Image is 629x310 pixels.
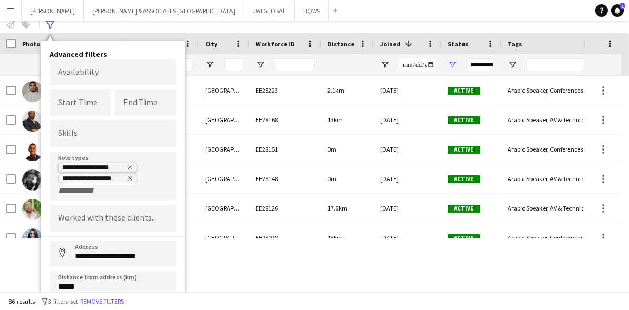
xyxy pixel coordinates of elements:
[125,175,133,184] delete-icon: Remove tag
[62,164,133,173] div: Operations Manager
[22,228,43,249] img: Rawan Abdulhalim
[199,194,249,223] div: [GEOGRAPHIC_DATA]
[58,186,103,195] input: + Role type
[58,214,168,223] input: Type to search clients...
[22,40,40,48] span: Photo
[448,146,480,154] span: Active
[199,223,249,252] div: [GEOGRAPHIC_DATA]
[74,40,107,48] span: First Name
[327,116,343,124] span: 13km
[327,204,347,212] span: 17.6km
[140,40,171,48] span: Last Name
[249,135,321,164] div: EE28151
[58,129,168,138] input: Type to search skills...
[249,164,321,193] div: EE28148
[256,40,295,48] span: Workforce ID
[205,60,215,69] button: Open Filter Menu
[327,175,336,183] span: 0m
[374,76,441,105] div: [DATE]
[199,105,249,134] div: [GEOGRAPHIC_DATA]
[374,105,441,134] div: [DATE]
[224,58,243,71] input: City Filter Input
[448,87,480,95] span: Active
[22,81,43,102] img: Ahmed Fathallah
[448,234,480,242] span: Active
[244,1,295,21] button: JWI GLOBAL
[62,175,133,184] div: Operations Director
[205,40,217,48] span: City
[22,199,43,220] img: Ali Bafadhl
[448,205,480,213] span: Active
[199,164,249,193] div: [GEOGRAPHIC_DATA]
[22,111,43,132] img: Mohammed Alamri
[22,169,43,191] img: Hussein Almowafy
[22,140,43,161] img: Hassan Mortada
[327,145,336,153] span: 0m
[84,1,244,21] button: [PERSON_NAME] & ASSOCIATES [GEOGRAPHIC_DATA]
[22,1,84,21] button: [PERSON_NAME]
[620,3,625,9] span: 1
[275,58,315,71] input: Workforce ID Filter Input
[611,4,624,17] a: 1
[50,49,176,59] h4: Advanced filters
[380,60,390,69] button: Open Filter Menu
[327,234,343,242] span: 13km
[327,86,344,94] span: 2.1km
[199,135,249,164] div: [GEOGRAPHIC_DATA]
[448,40,468,48] span: Status
[199,76,249,105] div: [GEOGRAPHIC_DATA]
[448,116,480,124] span: Active
[256,60,265,69] button: Open Filter Menu
[249,105,321,134] div: EE28168
[374,135,441,164] div: [DATE]
[399,58,435,71] input: Joined Filter Input
[124,164,133,173] delete-icon: Remove tag
[374,223,441,252] div: [DATE]
[374,164,441,193] div: [DATE]
[249,223,321,252] div: EE28078
[448,60,457,69] button: Open Filter Menu
[295,1,329,21] button: HQWS
[44,18,56,31] app-action-btn: Advanced filters
[374,194,441,223] div: [DATE]
[508,40,522,48] span: Tags
[327,40,354,48] span: Distance
[249,76,321,105] div: EE28223
[508,60,517,69] button: Open Filter Menu
[448,175,480,183] span: Active
[380,40,401,48] span: Joined
[249,194,321,223] div: EE28126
